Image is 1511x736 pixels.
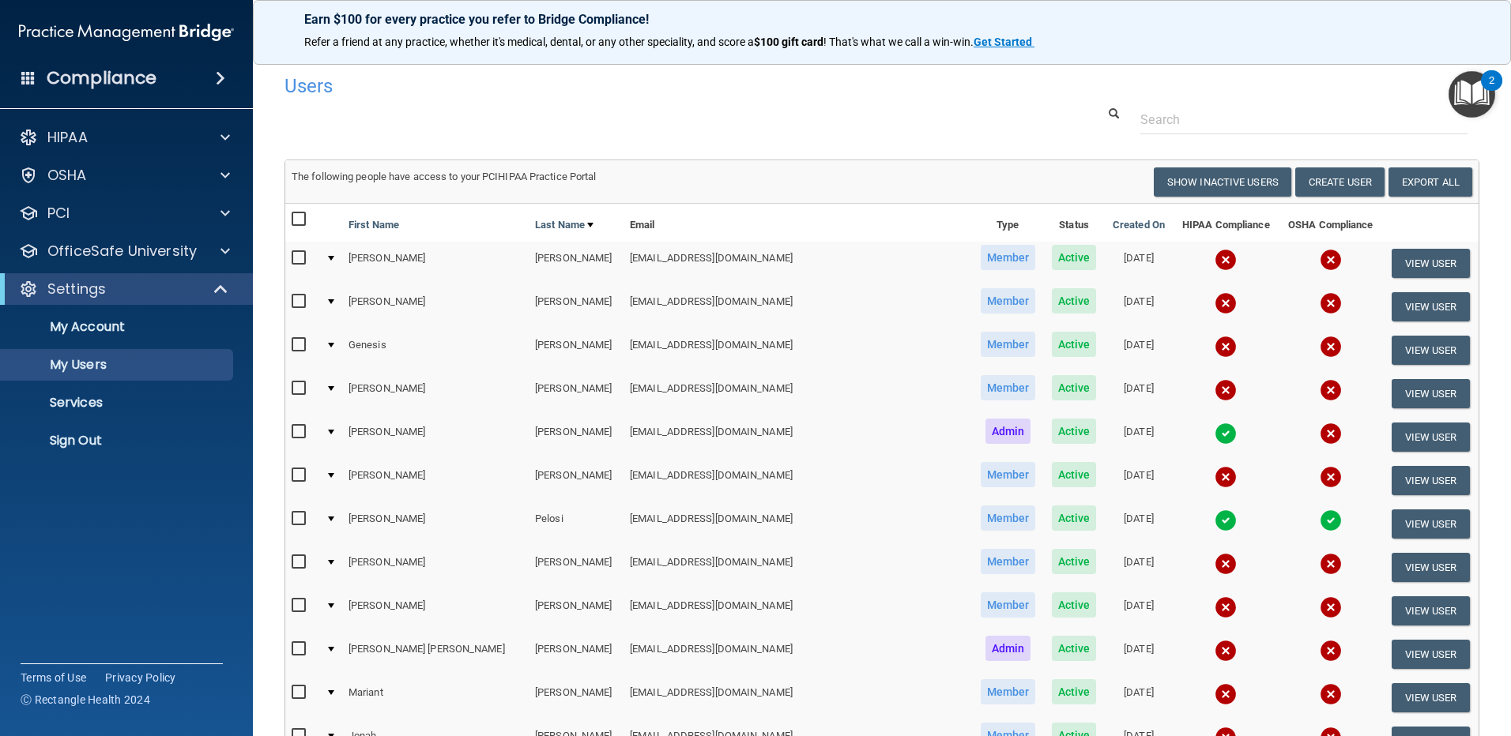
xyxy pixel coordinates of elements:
[981,375,1036,400] span: Member
[1215,509,1237,531] img: tick.e7d51cea.svg
[1173,204,1279,242] th: HIPAA Compliance
[1052,549,1097,574] span: Active
[529,415,624,459] td: [PERSON_NAME]
[1052,245,1097,270] span: Active
[1489,81,1494,101] div: 2
[105,670,176,685] a: Privacy Policy
[47,280,106,299] p: Settings
[981,549,1036,574] span: Member
[1392,466,1470,495] button: View User
[1052,419,1097,444] span: Active
[342,285,529,329] td: [PERSON_NAME]
[529,372,624,415] td: [PERSON_NAME]
[1320,596,1342,618] img: cross.ca9f0e7f.svg
[985,636,1031,661] span: Admin
[10,319,226,335] p: My Account
[1215,553,1237,575] img: cross.ca9f0e7f.svg
[1392,292,1470,321] button: View User
[1052,288,1097,314] span: Active
[1215,596,1237,618] img: cross.ca9f0e7f.svg
[1105,459,1174,502] td: [DATE]
[342,676,529,719] td: Mariant
[1113,216,1165,235] a: Created On
[529,676,624,719] td: [PERSON_NAME]
[1320,292,1342,314] img: cross.ca9f0e7f.svg
[342,242,529,285] td: [PERSON_NAME]
[624,204,972,242] th: Email
[981,505,1036,531] span: Member
[19,166,230,185] a: OSHA
[19,242,230,261] a: OfficeSafe University
[624,676,972,719] td: [EMAIL_ADDRESS][DOMAIN_NAME]
[1320,336,1342,358] img: cross.ca9f0e7f.svg
[1320,249,1342,271] img: cross.ca9f0e7f.svg
[985,419,1031,444] span: Admin
[1105,415,1174,459] td: [DATE]
[981,592,1036,618] span: Member
[974,36,1032,48] strong: Get Started
[1052,505,1097,531] span: Active
[47,128,88,147] p: HIPAA
[21,670,86,685] a: Terms of Use
[19,128,230,147] a: HIPAA
[47,166,87,185] p: OSHA
[981,462,1036,487] span: Member
[1392,596,1470,625] button: View User
[1052,375,1097,400] span: Active
[1215,336,1237,358] img: cross.ca9f0e7f.svg
[1105,546,1174,589] td: [DATE]
[1215,466,1237,488] img: cross.ca9f0e7f.svg
[1320,509,1342,531] img: tick.e7d51cea.svg
[624,372,972,415] td: [EMAIL_ADDRESS][DOMAIN_NAME]
[981,245,1036,270] span: Member
[624,285,972,329] td: [EMAIL_ADDRESS][DOMAIN_NAME]
[10,357,226,373] p: My Users
[1215,683,1237,705] img: cross.ca9f0e7f.svg
[1392,379,1470,408] button: View User
[284,76,972,96] h4: Users
[47,67,156,89] h4: Compliance
[1320,640,1342,662] img: cross.ca9f0e7f.svg
[342,372,529,415] td: [PERSON_NAME]
[1392,683,1470,712] button: View User
[1320,553,1342,575] img: cross.ca9f0e7f.svg
[1449,71,1495,118] button: Open Resource Center, 2 new notifications
[529,285,624,329] td: [PERSON_NAME]
[624,633,972,676] td: [EMAIL_ADDRESS][DOMAIN_NAME]
[1392,640,1470,669] button: View User
[1392,336,1470,365] button: View User
[292,171,597,182] span: The following people have access to your PCIHIPAA Practice Portal
[1105,589,1174,633] td: [DATE]
[342,502,529,546] td: [PERSON_NAME]
[1140,105,1468,134] input: Search
[981,679,1036,704] span: Member
[1215,292,1237,314] img: cross.ca9f0e7f.svg
[1105,242,1174,285] td: [DATE]
[1392,422,1470,452] button: View User
[974,36,1034,48] a: Get Started
[342,633,529,676] td: [PERSON_NAME] [PERSON_NAME]
[47,204,70,223] p: PCI
[342,459,529,502] td: [PERSON_NAME]
[754,36,823,48] strong: $100 gift card
[972,204,1044,242] th: Type
[1215,422,1237,445] img: tick.e7d51cea.svg
[529,633,624,676] td: [PERSON_NAME]
[535,216,593,235] a: Last Name
[1044,204,1105,242] th: Status
[529,589,624,633] td: [PERSON_NAME]
[19,204,230,223] a: PCI
[342,546,529,589] td: [PERSON_NAME]
[1320,466,1342,488] img: cross.ca9f0e7f.svg
[19,280,229,299] a: Settings
[624,415,972,459] td: [EMAIL_ADDRESS][DOMAIN_NAME]
[981,288,1036,314] span: Member
[1105,285,1174,329] td: [DATE]
[529,459,624,502] td: [PERSON_NAME]
[1215,640,1237,662] img: cross.ca9f0e7f.svg
[1052,636,1097,661] span: Active
[624,329,972,372] td: [EMAIL_ADDRESS][DOMAIN_NAME]
[529,329,624,372] td: [PERSON_NAME]
[1105,633,1174,676] td: [DATE]
[342,415,529,459] td: [PERSON_NAME]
